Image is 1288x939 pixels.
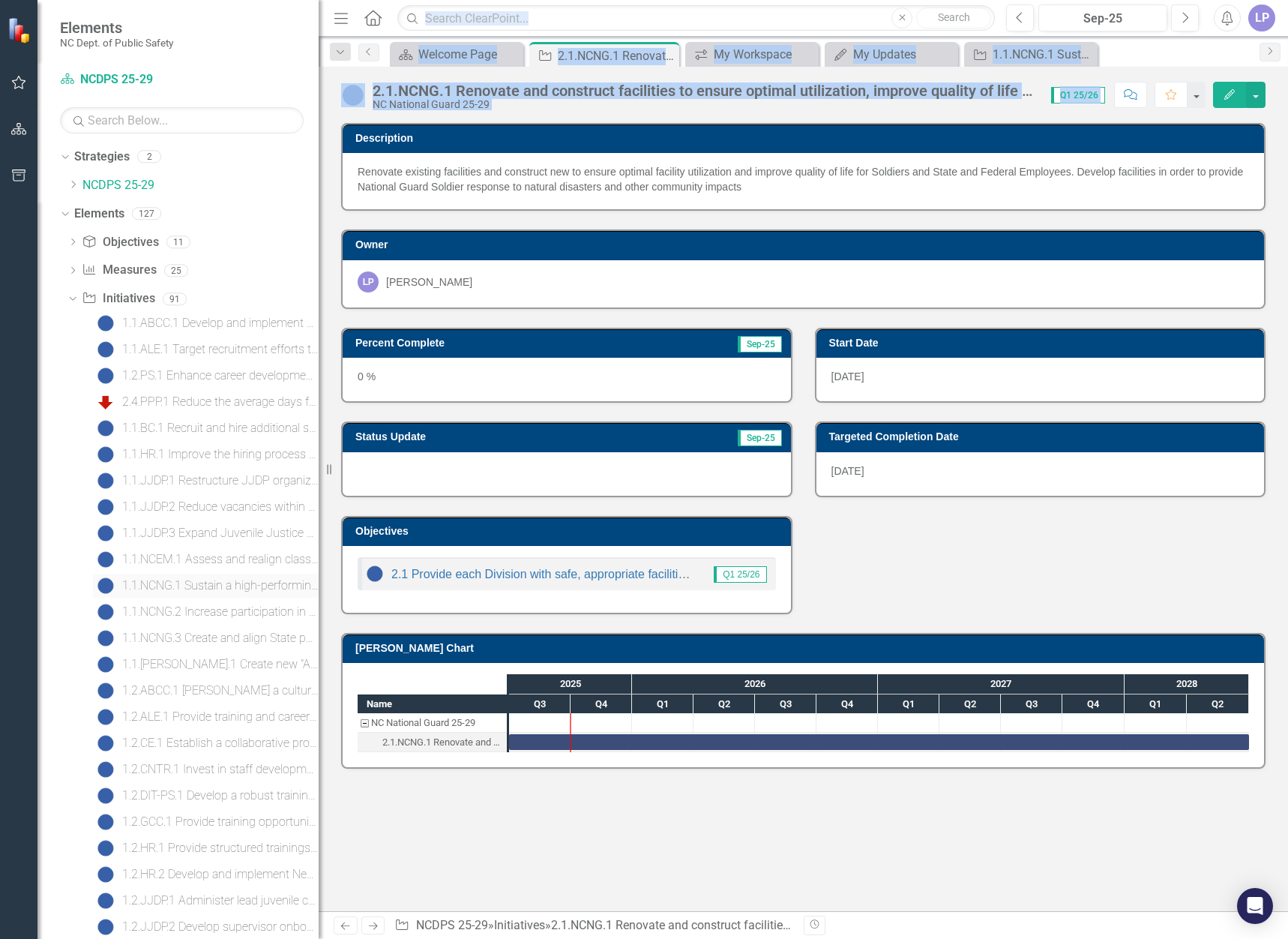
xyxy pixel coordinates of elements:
h3: [PERSON_NAME] Chart [355,643,1257,654]
img: No Information [366,565,384,583]
img: No Information [97,445,115,463]
img: No Information [97,419,115,437]
div: 1.2.JJDP.1 Administer lead juvenile court counselor and chief court counselor mentoring program w... [122,894,319,907]
div: 1.2.ABCC.1 [PERSON_NAME] a culture of career growth to attract and retain top talent and make the... [122,684,319,697]
img: No Information [97,760,115,778]
button: Search [916,7,991,28]
span: Elements [60,19,173,37]
div: 1.2.PS.1 Enhance career development and training opportunities for Professional Standards section... [122,369,319,382]
div: 1.2.DIT-PS.1 Develop a robust training platform and technical onboarding program to secure IT ope... [122,789,319,802]
div: 91 [163,292,187,305]
div: Open Intercom Messenger [1237,888,1273,924]
div: Q3 [509,694,571,714]
a: Welcome Page [394,45,520,64]
h3: Description [355,133,1257,144]
div: 1.2.CE.1 Establish a collaborative project management and financial training program to improve [... [122,736,319,750]
div: 2.1.NCNG.1 Renovate and construct facilities to ensure optimal utilization, improve quality of li... [558,46,675,65]
div: Q4 [571,694,632,714]
small: NC Dept. of Public Safety [60,37,173,49]
div: Sep-25 [1044,10,1162,28]
span: Q1 25/26 [714,566,766,583]
a: 1.2.CNTR.1 Invest in staff development by providing opportunities for career growth. [93,757,319,781]
div: 1.2.HR.2 Develop and implement Next Gen Leadership Development training to develop future agency ... [122,868,319,881]
div: 1.2.JJDP.2 Develop supervisor onboarding and coaching program, containing relevant in-service tra... [122,920,319,934]
a: 1.2.HR.1 Provide structured trainings and webinars to increase employee understanding of availabl... [93,836,319,860]
h3: Targeted Completion Date [829,431,1257,442]
div: 1.1.NCEM.1 Assess and realign classification and compensation assignments for positions across th... [122,553,319,566]
div: 1.1.NCNG.3 Create and align State positions to fill critical needs in NCNG Joint Staff sections. [122,631,319,645]
div: Q2 [939,694,1001,714]
a: 1.1.JJDP.3 Expand Juvenile Justice Officer and Juvenile Court Counselor basic training school ope... [93,521,319,545]
a: 1.2.CE.1 Establish a collaborative project management and financial training program to improve [... [93,731,319,755]
div: Task: NC National Guard 25-29 Start date: 2025-07-01 End date: 2025-07-02 [358,713,507,733]
h3: Owner [355,239,1257,250]
h3: Start Date [829,337,1257,349]
img: No Information [97,708,115,726]
div: NC National Guard 25-29 [371,713,475,733]
div: NC National Guard 25-29 [373,99,1036,110]
img: No Information [97,577,115,595]
a: 1.1.ABCC.1 Develop and implement an HBCU internship program to promote and [PERSON_NAME] interest... [93,311,319,335]
div: 1.1.NCNG.1 Sustain a high-performing workforce through targeted hiring, leadership development, a... [993,45,1094,64]
div: 1.2.HR.1 Provide structured trainings and webinars to increase employee understanding of availabl... [122,841,319,855]
img: No Information [97,865,115,883]
h3: Percent Complete [355,337,638,349]
div: 1.1.BC.1 Recruit and hire additional staff to ensure continuity of the Commission's business oper... [122,421,319,435]
img: No Information [97,734,115,752]
span: Sep-25 [738,336,782,352]
a: Objectives [82,234,158,251]
a: 1.1.NCNG.3 Create and align State positions to fill critical needs in NCNG Joint Staff sections. [93,626,319,650]
div: 1.1.[PERSON_NAME].1 Create new "Armed Security Guard" job classification to facilitate the securi... [122,658,319,671]
div: Name [358,694,507,713]
div: 1.1.ALE.1 Target recruitment efforts to increase applications for qualified agents. [122,343,319,356]
img: No Information [97,603,115,621]
img: No Information [341,83,365,107]
div: Q2 [1187,694,1249,714]
a: 1.1.NCNG.1 Sustain a high-performing workforce through targeted hiring, leadership development, a... [93,574,319,598]
input: Search Below... [60,107,304,133]
div: 2.1.NCNG.1 Renovate and construct facilities to ensure optimal utilization, improve quality of li... [373,82,1036,99]
a: NCDPS 25-29 [82,177,319,194]
img: No Information [97,498,115,516]
a: 1.2.PS.1 Enhance career development and training opportunities for Professional Standards section... [93,364,319,388]
a: Strategies [74,148,130,166]
button: Sep-25 [1038,4,1167,31]
div: 2.4.PPP.1 Reduce the average days for department policy review to streamline the policy developme... [122,395,319,409]
img: No Information [97,314,115,332]
a: Initiatives [82,290,154,307]
div: Renovate existing facilities and construct new to ensure optimal facility utilization and improve... [358,164,1249,194]
a: 1.2.ALE.1 Provide training and career development opportunities for entry and mid-career employee... [93,705,319,729]
a: 1.1.NCNG.1 Sustain a high-performing workforce through targeted hiring, leadership development, a... [968,45,1094,64]
div: 1.1.NCNG.1 Sustain a high-performing workforce through targeted hiring, leadership development, a... [122,579,319,592]
div: Task: Start date: 2025-07-01 End date: 2028-06-30 [358,733,507,752]
div: 1.1.NCNG.2 Increase participation in recruiting events by 50% to generate a 15% increase in quali... [122,605,319,619]
div: 1.1.JJDP.3 Expand Juvenile Justice Officer and Juvenile Court Counselor basic training school ope... [122,526,319,540]
div: 2.1.NCNG.1 Renovate and construct facilities to ensure optimal utilization, improve quality of li... [382,733,502,752]
span: [DATE] [831,370,864,382]
div: 1.2.CNTR.1 Invest in staff development by providing opportunities for career growth. [122,763,319,776]
a: 2.4.PPP.1 Reduce the average days for department policy review to streamline the policy developme... [93,390,319,414]
a: 1.2.GCC.1 Provide training opportunities to drive employee initiative and create a culture of inn... [93,810,319,834]
div: My Updates [853,45,954,64]
a: 1.1.JJDP.1 Restructure JJDP organizationally to create new opportunities, align budgetary resourc... [93,469,319,493]
div: LP [1248,4,1275,31]
a: 1.1.ALE.1 Target recruitment efforts to increase applications for qualified agents. [93,337,319,361]
div: 127 [132,207,161,220]
a: Initiatives [494,918,545,932]
img: ClearPoint Strategy [7,16,34,43]
a: 1.2.JJDP.1 Administer lead juvenile court counselor and chief court counselor mentoring program w... [93,889,319,913]
div: 11 [166,235,190,248]
div: 0 % [343,358,791,401]
img: No Information [97,629,115,647]
span: [DATE] [831,465,864,477]
div: 1.1.HR.1 Improve the hiring process to reduce the amount of time to 60-90 days from vacancy to hire. [122,448,319,461]
input: Search ClearPoint... [397,5,995,31]
div: 2028 [1125,674,1249,694]
div: Q2 [693,694,755,714]
div: NC National Guard 25-29 [358,713,507,733]
div: Q1 [878,694,939,714]
div: LP [358,271,379,292]
a: 1.2.HR.2 Develop and implement Next Gen Leadership Development training to develop future agency ... [93,862,319,886]
img: No Information [97,813,115,831]
a: 1.2.JJDP.2 Develop supervisor onboarding and coaching program, containing relevant in-service tra... [93,915,319,939]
